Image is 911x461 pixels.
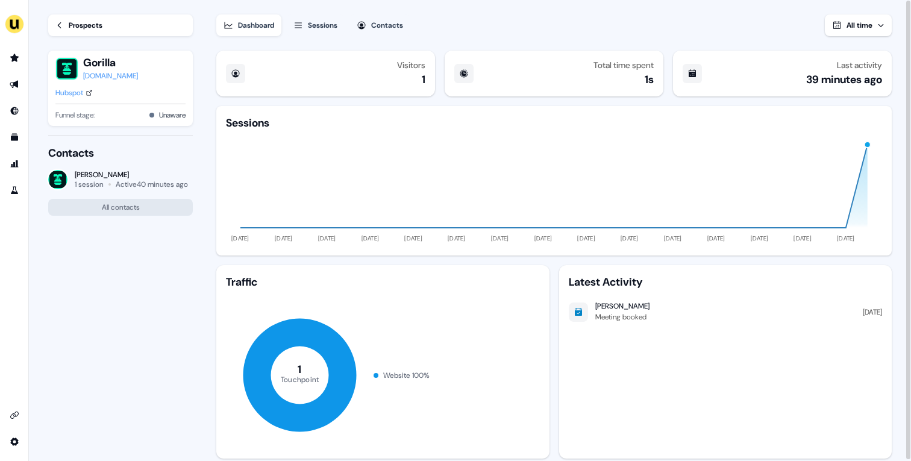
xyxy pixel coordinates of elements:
[5,128,24,147] a: Go to templates
[534,234,553,242] tspan: [DATE]
[837,234,855,242] tspan: [DATE]
[55,109,95,121] span: Funnel stage:
[422,72,425,87] div: 1
[362,234,380,242] tspan: [DATE]
[5,75,24,94] a: Go to outbound experience
[5,101,24,121] a: Go to Inbound
[794,234,812,242] tspan: [DATE]
[371,19,403,31] div: Contacts
[751,234,769,242] tspan: [DATE]
[397,60,425,70] div: Visitors
[349,14,410,36] button: Contacts
[238,19,274,31] div: Dashboard
[383,369,430,381] div: Website 100 %
[837,60,882,70] div: Last activity
[5,406,24,425] a: Go to integrations
[5,154,24,174] a: Go to attribution
[226,116,269,130] div: Sessions
[595,301,650,311] div: [PERSON_NAME]
[405,234,423,242] tspan: [DATE]
[281,374,319,384] tspan: Touchpoint
[298,362,302,377] tspan: 1
[806,72,882,87] div: 39 minutes ago
[83,70,138,82] a: [DOMAIN_NAME]
[232,234,250,242] tspan: [DATE]
[448,234,466,242] tspan: [DATE]
[83,55,138,70] button: Gorilla
[216,14,281,36] button: Dashboard
[55,87,83,99] div: Hubspot
[5,48,24,67] a: Go to prospects
[159,109,186,121] button: Unaware
[825,14,892,36] button: All time
[5,181,24,200] a: Go to experiments
[863,306,882,318] div: [DATE]
[48,14,193,36] a: Prospects
[491,234,509,242] tspan: [DATE]
[707,234,725,242] tspan: [DATE]
[847,20,872,30] span: All time
[226,275,539,289] div: Traffic
[75,180,104,189] div: 1 session
[5,432,24,451] a: Go to integrations
[48,199,193,216] button: All contacts
[664,234,682,242] tspan: [DATE]
[286,14,345,36] button: Sessions
[308,19,337,31] div: Sessions
[275,234,293,242] tspan: [DATE]
[578,234,596,242] tspan: [DATE]
[569,275,882,289] div: Latest Activity
[318,234,336,242] tspan: [DATE]
[48,146,193,160] div: Contacts
[116,180,188,189] div: Active 40 minutes ago
[645,72,654,87] div: 1s
[593,60,654,70] div: Total time spent
[75,170,188,180] div: [PERSON_NAME]
[69,19,102,31] div: Prospects
[621,234,639,242] tspan: [DATE]
[595,311,650,323] div: Meeting booked
[55,87,93,99] a: Hubspot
